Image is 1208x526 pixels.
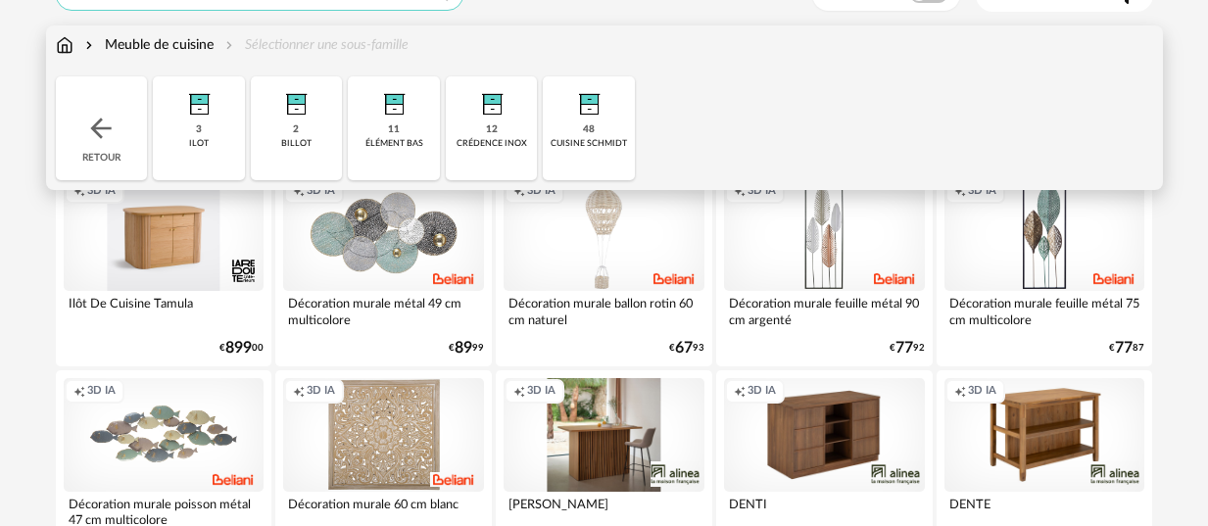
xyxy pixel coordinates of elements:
[457,138,527,149] div: crédence inox
[449,342,484,355] div: € 99
[455,342,472,355] span: 89
[73,384,85,399] span: Creation icon
[968,384,996,399] span: 3D IA
[81,35,97,55] img: svg+xml;base64,PHN2ZyB3aWR0aD0iMTYiIGhlaWdodD0iMTYiIHZpZXdCb3g9IjAgMCAxNiAxNiIgZmlsbD0ibm9uZSIgeG...
[293,184,305,199] span: Creation icon
[937,170,1153,366] a: Creation icon 3D IA Décoration murale feuille métal 75 cm multicolore €7787
[87,184,116,199] span: 3D IA
[716,170,933,366] a: Creation icon 3D IA Décoration murale feuille métal 90 cm argenté €7792
[551,138,627,149] div: cuisine schmidt
[954,384,966,399] span: Creation icon
[56,35,73,55] img: svg+xml;base64,PHN2ZyB3aWR0aD0iMTYiIGhlaWdodD0iMTciIHZpZXdCb3g9IjAgMCAxNiAxNyIgZmlsbD0ibm9uZSIgeG...
[513,184,525,199] span: Creation icon
[293,123,299,136] div: 2
[365,138,423,149] div: élément bas
[225,342,252,355] span: 899
[583,123,595,136] div: 48
[565,76,612,123] img: Rangement.png
[968,184,996,199] span: 3D IA
[734,184,746,199] span: Creation icon
[87,384,116,399] span: 3D IA
[468,76,515,123] img: Rangement.png
[669,342,704,355] div: € 93
[85,113,117,144] img: svg+xml;base64,PHN2ZyB3aWR0aD0iMjQiIGhlaWdodD0iMjQiIHZpZXdCb3g9IjAgMCAyNCAyNCIgZmlsbD0ibm9uZSIgeG...
[486,123,498,136] div: 12
[219,342,264,355] div: € 00
[196,123,202,136] div: 3
[1109,342,1144,355] div: € 87
[56,170,272,366] a: Creation icon 3D IA Ilôt De Cuisine Tamula €89900
[748,184,776,199] span: 3D IA
[527,384,556,399] span: 3D IA
[56,76,148,180] div: Retour
[675,342,693,355] span: 67
[64,291,265,330] div: Ilôt De Cuisine Tamula
[307,384,335,399] span: 3D IA
[734,384,746,399] span: Creation icon
[1115,342,1133,355] span: 77
[73,184,85,199] span: Creation icon
[895,342,913,355] span: 77
[496,170,712,366] a: Creation icon 3D IA Décoration murale ballon rotin 60 cm naturel €6793
[275,170,492,366] a: Creation icon 3D IA Décoration murale métal 49 cm multicolore €8999
[293,384,305,399] span: Creation icon
[513,384,525,399] span: Creation icon
[175,76,222,123] img: Rangement.png
[724,291,925,330] div: Décoration murale feuille métal 90 cm argenté
[81,35,214,55] div: Meuble de cuisine
[388,123,400,136] div: 11
[189,138,209,149] div: ilot
[748,384,776,399] span: 3D IA
[890,342,925,355] div: € 92
[281,138,312,149] div: billot
[504,291,704,330] div: Décoration murale ballon rotin 60 cm naturel
[283,291,484,330] div: Décoration murale métal 49 cm multicolore
[527,184,556,199] span: 3D IA
[944,291,1145,330] div: Décoration murale feuille métal 75 cm multicolore
[370,76,417,123] img: Rangement.png
[307,184,335,199] span: 3D IA
[272,76,319,123] img: Rangement.png
[954,184,966,199] span: Creation icon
